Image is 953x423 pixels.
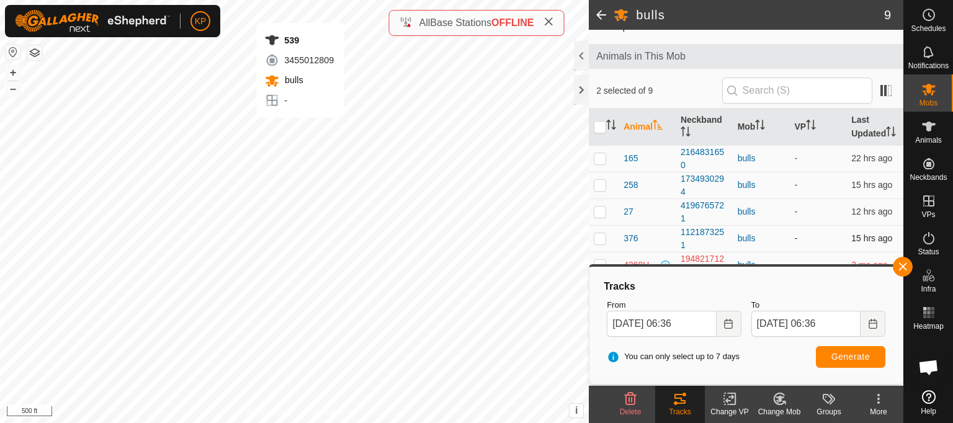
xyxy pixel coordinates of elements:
img: Gallagher Logo [15,10,170,32]
a: Privacy Policy [246,407,292,418]
div: More [854,406,903,417]
th: Mob [733,109,790,146]
app-display-virtual-paddock-transition: - [794,180,797,190]
label: To [751,299,885,311]
div: 2164831650 [681,146,728,172]
span: All [419,17,431,28]
app-display-virtual-paddock-transition: - [794,207,797,216]
p-sorticon: Activate to sort [755,122,765,131]
th: Animal [619,109,676,146]
span: Generate [831,352,870,362]
span: Animals [915,136,942,144]
span: Notifications [908,62,949,69]
div: bulls [738,205,785,218]
div: bulls [738,259,785,272]
app-display-virtual-paddock-transition: - [794,233,797,243]
div: 1948217128 [681,252,728,278]
span: Delete [620,407,642,416]
span: 27 [624,205,633,218]
div: Tracks [602,279,890,294]
button: Reset Map [6,45,20,60]
div: Tracks [655,406,705,417]
span: Mobs [919,99,937,107]
h2: bulls [636,7,884,22]
th: Neckband [676,109,733,146]
a: Help [904,385,953,420]
span: 28 Sept 2025, 5:43 pm [851,207,892,216]
th: Last Updated [846,109,903,146]
p-sorticon: Activate to sort [681,128,691,138]
span: Schedules [911,25,946,32]
span: Base Stations [430,17,491,28]
span: Neckbands [910,174,947,181]
a: Contact Us [306,407,343,418]
button: i [570,404,583,417]
button: Choose Date [861,311,885,337]
div: Change Mob [754,406,804,417]
button: Choose Date [717,311,741,337]
p-sorticon: Activate to sort [606,122,616,131]
span: 4269H [624,259,649,272]
button: Generate [816,346,885,368]
div: bulls [738,152,785,165]
div: bulls [738,179,785,192]
span: 28 Sept 2025, 3:28 pm [851,180,892,190]
button: – [6,81,20,96]
div: 1121873251 [681,226,728,252]
span: VPs [921,211,935,218]
app-display-virtual-paddock-transition: - [794,153,797,163]
span: Help [921,407,936,415]
div: bulls [738,232,785,245]
div: - [264,93,334,108]
p-sorticon: Activate to sort [653,122,663,131]
span: Status [918,248,939,256]
div: 1734930294 [681,172,728,198]
span: 165 [624,152,638,165]
span: 9 [884,6,891,24]
span: OFFLINE [491,17,534,28]
div: 4196765721 [681,199,728,225]
span: 2 selected of 9 [596,84,722,97]
button: Map Layers [27,45,42,60]
span: Heatmap [913,323,944,330]
app-display-virtual-paddock-transition: - [794,260,797,270]
span: Animals in This Mob [596,49,896,64]
p-sorticon: Activate to sort [886,128,896,138]
input: Search (S) [722,78,872,104]
div: 539 [264,33,334,48]
label: From [607,299,741,311]
span: 376 [624,232,638,245]
span: bulls [282,75,303,85]
span: 4 June 2025, 1:14 am [851,260,887,270]
span: 258 [624,179,638,192]
span: i [575,405,578,416]
span: You can only select up to 7 days [607,350,740,363]
span: 28 Sept 2025, 2:46 pm [851,233,892,243]
span: KP [195,15,207,28]
p-sorticon: Activate to sort [806,122,816,131]
div: Open chat [910,349,947,386]
span: 28 Sept 2025, 8:17 am [851,153,892,163]
div: Change VP [705,406,754,417]
div: 3455012809 [264,53,334,68]
div: Groups [804,406,854,417]
span: Infra [921,285,936,293]
button: + [6,65,20,80]
th: VP [789,109,846,146]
